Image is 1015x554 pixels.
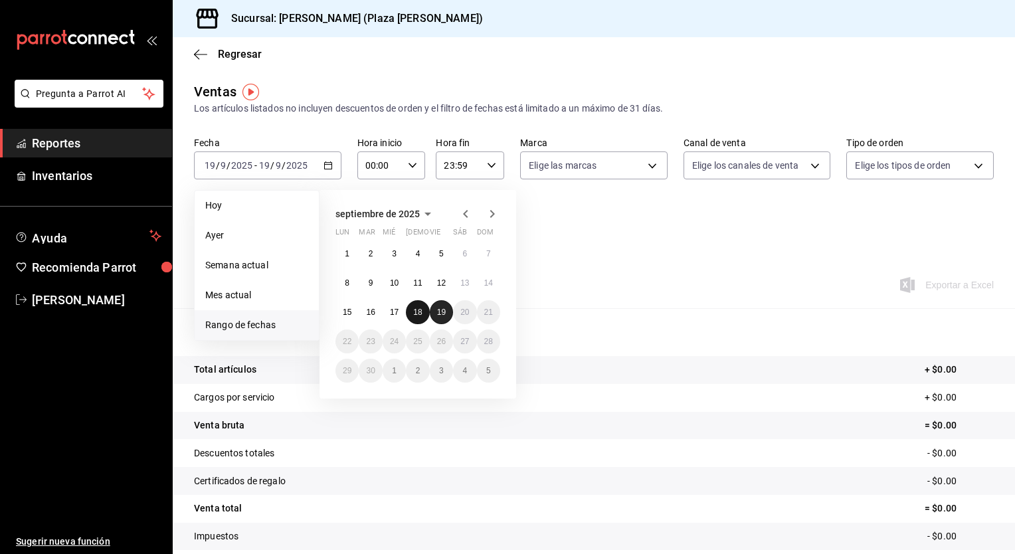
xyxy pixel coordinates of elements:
button: 6 de septiembre de 2025 [453,242,476,266]
abbr: 7 de septiembre de 2025 [486,249,491,258]
span: Ayuda [32,228,144,244]
abbr: 29 de septiembre de 2025 [343,366,351,375]
button: 10 de septiembre de 2025 [383,271,406,295]
p: + $0.00 [925,363,994,377]
abbr: 24 de septiembre de 2025 [390,337,399,346]
abbr: 5 de octubre de 2025 [486,366,491,375]
p: - $0.00 [927,446,994,460]
div: Ventas [194,82,236,102]
button: 27 de septiembre de 2025 [453,329,476,353]
abbr: 3 de octubre de 2025 [439,366,444,375]
abbr: viernes [430,228,440,242]
button: 26 de septiembre de 2025 [430,329,453,353]
span: Semana actual [205,258,308,272]
p: Descuentos totales [194,446,274,460]
span: septiembre de 2025 [335,209,420,219]
abbr: 9 de septiembre de 2025 [369,278,373,288]
img: Tooltip marker [242,84,259,100]
abbr: 27 de septiembre de 2025 [460,337,469,346]
abbr: 17 de septiembre de 2025 [390,308,399,317]
span: / [270,160,274,171]
abbr: 16 de septiembre de 2025 [366,308,375,317]
label: Marca [520,138,668,147]
button: 16 de septiembre de 2025 [359,300,382,324]
button: 22 de septiembre de 2025 [335,329,359,353]
button: 19 de septiembre de 2025 [430,300,453,324]
button: 23 de septiembre de 2025 [359,329,382,353]
span: Regresar [218,48,262,60]
button: 21 de septiembre de 2025 [477,300,500,324]
abbr: 12 de septiembre de 2025 [437,278,446,288]
button: 28 de septiembre de 2025 [477,329,500,353]
span: Elige los tipos de orden [855,159,951,172]
button: Regresar [194,48,262,60]
abbr: 3 de septiembre de 2025 [392,249,397,258]
label: Hora inicio [357,138,426,147]
p: Impuestos [194,529,238,543]
button: 17 de septiembre de 2025 [383,300,406,324]
button: 24 de septiembre de 2025 [383,329,406,353]
abbr: 21 de septiembre de 2025 [484,308,493,317]
abbr: 23 de septiembre de 2025 [366,337,375,346]
abbr: 18 de septiembre de 2025 [413,308,422,317]
abbr: 2 de octubre de 2025 [416,366,420,375]
abbr: 10 de septiembre de 2025 [390,278,399,288]
p: = $0.00 [925,418,994,432]
abbr: 1 de septiembre de 2025 [345,249,349,258]
input: ---- [231,160,253,171]
span: [PERSON_NAME] [32,291,161,309]
p: = $0.00 [925,502,994,515]
button: 4 de octubre de 2025 [453,359,476,383]
button: Pregunta a Parrot AI [15,80,163,108]
abbr: 2 de septiembre de 2025 [369,249,373,258]
button: 29 de septiembre de 2025 [335,359,359,383]
input: -- [204,160,216,171]
button: 5 de octubre de 2025 [477,359,500,383]
input: ---- [286,160,308,171]
button: 14 de septiembre de 2025 [477,271,500,295]
abbr: 30 de septiembre de 2025 [366,366,375,375]
abbr: 26 de septiembre de 2025 [437,337,446,346]
abbr: 11 de septiembre de 2025 [413,278,422,288]
button: 11 de septiembre de 2025 [406,271,429,295]
button: open_drawer_menu [146,35,157,45]
abbr: jueves [406,228,484,242]
abbr: 15 de septiembre de 2025 [343,308,351,317]
span: Inventarios [32,167,161,185]
abbr: 13 de septiembre de 2025 [460,278,469,288]
abbr: 4 de septiembre de 2025 [416,249,420,258]
abbr: 28 de septiembre de 2025 [484,337,493,346]
button: 15 de septiembre de 2025 [335,300,359,324]
span: Ayer [205,229,308,242]
button: 18 de septiembre de 2025 [406,300,429,324]
abbr: 6 de septiembre de 2025 [462,249,467,258]
span: / [282,160,286,171]
input: -- [275,160,282,171]
span: Elige las marcas [529,159,597,172]
abbr: miércoles [383,228,395,242]
span: Reportes [32,134,161,152]
p: Cargos por servicio [194,391,275,405]
input: -- [220,160,227,171]
label: Hora fin [436,138,504,147]
button: 7 de septiembre de 2025 [477,242,500,266]
button: 2 de octubre de 2025 [406,359,429,383]
button: 4 de septiembre de 2025 [406,242,429,266]
p: Venta bruta [194,418,244,432]
p: Total artículos [194,363,256,377]
a: Pregunta a Parrot AI [9,96,163,110]
abbr: lunes [335,228,349,242]
button: 1 de octubre de 2025 [383,359,406,383]
h3: Sucursal: [PERSON_NAME] (Plaza [PERSON_NAME]) [221,11,483,27]
button: 13 de septiembre de 2025 [453,271,476,295]
label: Canal de venta [684,138,831,147]
button: 3 de septiembre de 2025 [383,242,406,266]
p: Venta total [194,502,242,515]
span: Elige los canales de venta [692,159,798,172]
abbr: 1 de octubre de 2025 [392,366,397,375]
p: + $0.00 [925,391,994,405]
p: Certificados de regalo [194,474,286,488]
label: Tipo de orden [846,138,994,147]
p: - $0.00 [927,529,994,543]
